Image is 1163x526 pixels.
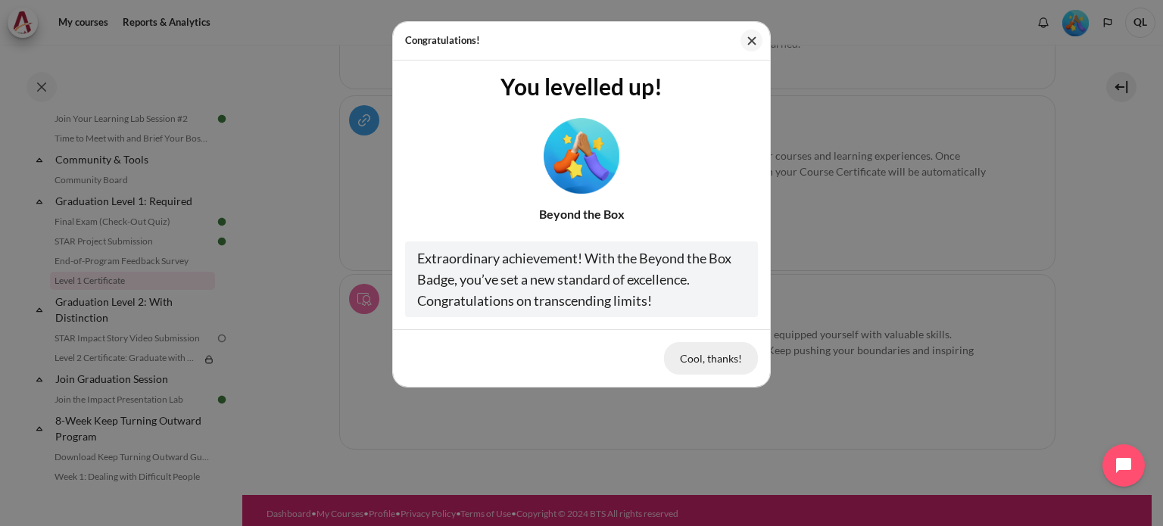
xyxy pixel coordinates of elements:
div: Beyond the Box [405,205,758,223]
button: Close [741,30,762,51]
button: Cool, thanks! [664,342,758,374]
div: Extraordinary achievement! With the Beyond the Box Badge, you’ve set a new standard of excellence... [405,241,758,317]
h5: Congratulations! [405,33,480,48]
img: Level #5 [544,117,619,193]
div: Level #5 [544,112,619,194]
h3: You levelled up! [405,73,758,100]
